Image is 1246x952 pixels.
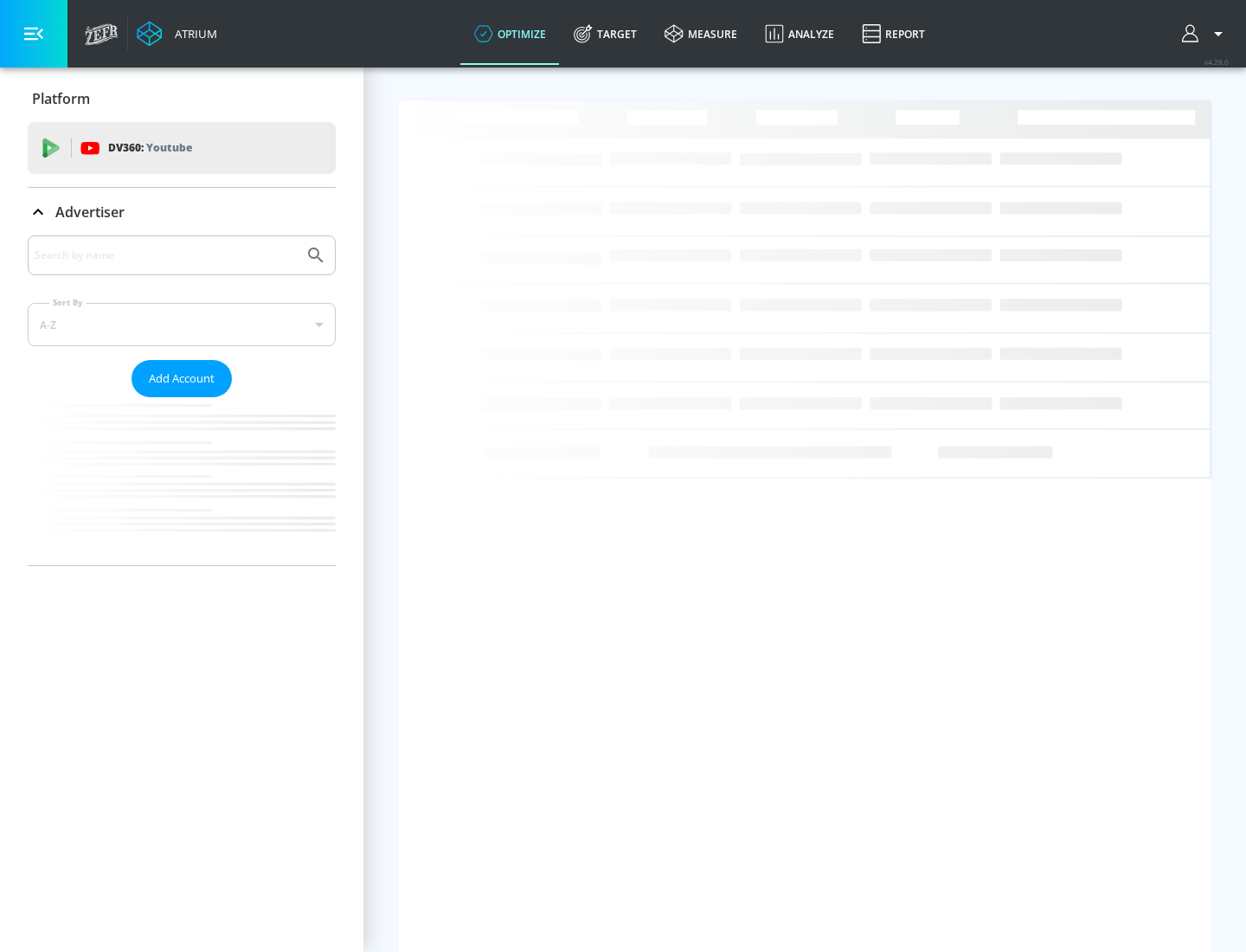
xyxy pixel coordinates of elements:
input: Search by name [35,244,297,267]
a: Target [560,3,651,65]
a: Analyze [751,3,848,65]
a: Atrium [137,21,217,47]
a: optimize [460,3,560,65]
p: Youtube [146,138,192,157]
p: Advertiser [55,203,125,222]
p: Platform [32,89,90,108]
div: Advertiser [28,235,336,565]
span: v 4.28.0 [1204,57,1229,67]
label: Sort By [49,297,87,308]
div: Atrium [168,26,217,42]
div: Advertiser [28,188,336,236]
p: DV360: [108,138,192,158]
button: Add Account [132,360,232,397]
div: Platform [28,74,336,123]
a: Report [848,3,939,65]
a: measure [651,3,751,65]
span: Add Account [149,369,215,389]
div: DV360: Youtube [28,122,336,174]
nav: list of Advertiser [28,397,336,565]
div: A-Z [28,303,336,346]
